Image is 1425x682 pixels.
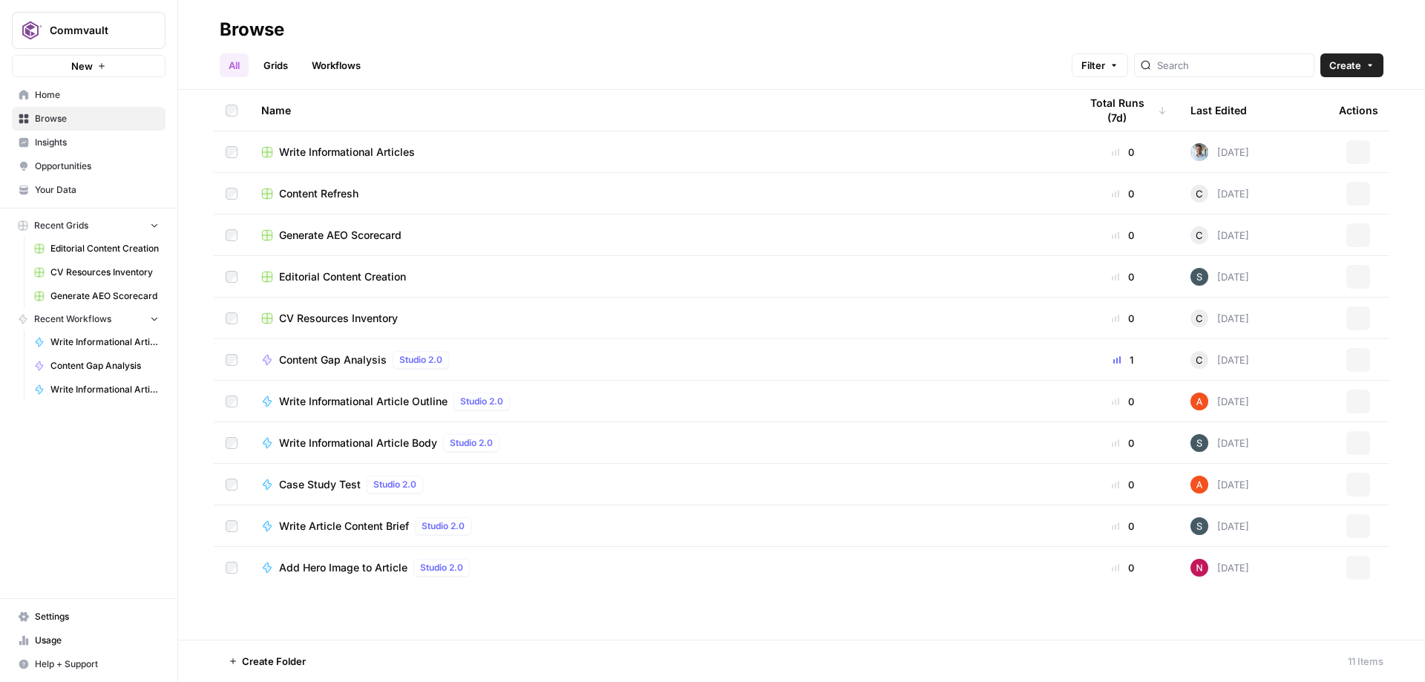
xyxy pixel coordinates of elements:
input: Search [1157,58,1308,73]
img: cje7zb9ux0f2nqyv5qqgv3u0jxek [1190,476,1208,494]
div: 0 [1079,228,1167,243]
span: Write Informational Article Body [50,335,159,349]
div: Last Edited [1190,90,1247,131]
img: 9oc0v52j21a192st58we9jal90mv [1190,143,1208,161]
span: Studio 2.0 [450,436,493,450]
a: CV Resources Inventory [261,311,1055,326]
span: Write Informational Article Outline [50,383,159,396]
span: Write Informational Article Outline [279,394,448,409]
span: New [71,59,93,73]
div: 0 [1079,519,1167,534]
a: Usage [12,629,166,652]
a: Settings [12,605,166,629]
span: Content Refresh [279,186,358,201]
span: Settings [35,610,159,623]
span: C [1196,186,1203,201]
div: [DATE] [1190,143,1249,161]
div: [DATE] [1190,393,1249,410]
span: Write Informational Article Body [279,436,437,450]
span: Generate AEO Scorecard [50,289,159,303]
span: Home [35,88,159,102]
a: Write Informational Article Outline [27,378,166,401]
span: C [1196,353,1203,367]
a: Write Informational Article Body [27,330,166,354]
button: Workspace: Commvault [12,12,166,49]
span: Filter [1081,58,1105,73]
a: Editorial Content Creation [27,237,166,260]
div: 1 [1079,353,1167,367]
a: Generate AEO Scorecard [261,228,1055,243]
span: Opportunities [35,160,159,173]
span: Commvault [50,23,140,38]
button: Create Folder [220,649,315,673]
span: Case Study Test [279,477,361,492]
div: Browse [220,18,284,42]
span: C [1196,311,1203,326]
button: Filter [1072,53,1128,77]
div: [DATE] [1190,268,1249,286]
span: Studio 2.0 [373,478,416,491]
div: Name [261,90,1055,131]
div: 0 [1079,477,1167,492]
span: Recent Workflows [34,312,111,326]
span: Studio 2.0 [399,353,442,367]
span: Your Data [35,183,159,197]
img: n194awvj1oo0403wntfit5bp1iq5 [1190,434,1208,452]
div: 0 [1079,186,1167,201]
span: Write Article Content Brief [279,519,409,534]
a: Write Article Content BriefStudio 2.0 [261,517,1055,535]
div: 0 [1079,560,1167,575]
button: Create [1320,53,1383,77]
a: Content Gap AnalysisStudio 2.0 [261,351,1055,369]
span: Content Gap Analysis [50,359,159,373]
div: [DATE] [1190,226,1249,244]
a: Grids [255,53,297,77]
img: n194awvj1oo0403wntfit5bp1iq5 [1190,517,1208,535]
span: Browse [35,112,159,125]
div: Total Runs (7d) [1079,90,1167,131]
div: 0 [1079,436,1167,450]
span: Write Informational Articles [279,145,415,160]
a: Home [12,83,166,107]
a: Opportunities [12,154,166,178]
a: Write Informational Articles [261,145,1055,160]
div: 0 [1079,394,1167,409]
span: Content Gap Analysis [279,353,387,367]
span: Editorial Content Creation [50,242,159,255]
a: Add Hero Image to ArticleStudio 2.0 [261,559,1055,577]
img: cje7zb9ux0f2nqyv5qqgv3u0jxek [1190,393,1208,410]
span: Usage [35,634,159,647]
div: [DATE] [1190,476,1249,494]
span: Studio 2.0 [460,395,503,408]
div: Actions [1339,90,1378,131]
div: 11 Items [1348,654,1383,669]
a: Workflows [303,53,370,77]
a: Generate AEO Scorecard [27,284,166,308]
span: Create [1329,58,1361,73]
span: Insights [35,136,159,149]
img: n194awvj1oo0403wntfit5bp1iq5 [1190,268,1208,286]
span: Studio 2.0 [420,561,463,574]
div: [DATE] [1190,309,1249,327]
a: Case Study TestStudio 2.0 [261,476,1055,494]
span: CV Resources Inventory [50,266,159,279]
button: Recent Workflows [12,308,166,330]
a: Browse [12,107,166,131]
span: Help + Support [35,658,159,671]
a: Insights [12,131,166,154]
a: Content Refresh [261,186,1055,201]
button: Recent Grids [12,214,166,237]
img: Commvault Logo [17,17,44,44]
span: Recent Grids [34,219,88,232]
a: CV Resources Inventory [27,260,166,284]
div: 0 [1079,269,1167,284]
a: Write Informational Article BodyStudio 2.0 [261,434,1055,452]
span: C [1196,228,1203,243]
div: [DATE] [1190,351,1249,369]
div: [DATE] [1190,434,1249,452]
div: 0 [1079,311,1167,326]
a: Content Gap Analysis [27,354,166,378]
button: Help + Support [12,652,166,676]
img: 809rsgs8fojgkhnibtwc28oh1nli [1190,559,1208,577]
span: CV Resources Inventory [279,311,398,326]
